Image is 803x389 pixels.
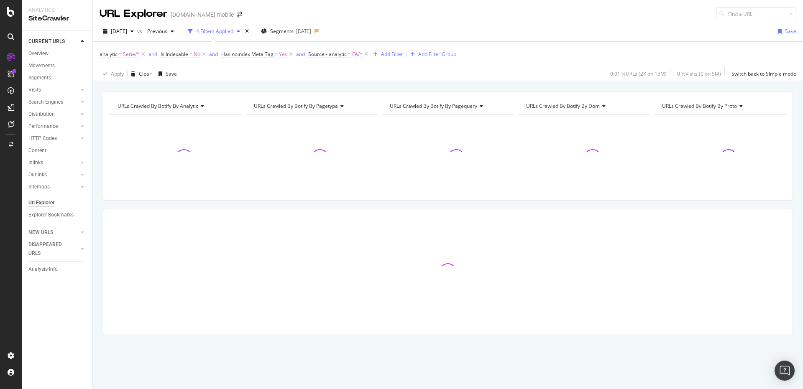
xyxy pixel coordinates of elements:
a: NEW URLS [28,228,78,237]
a: CURRENT URLS [28,37,78,46]
a: DISAPPEARED URLS [28,240,78,258]
div: and [296,51,305,58]
span: = [119,51,122,58]
span: URLs Crawled By Botify By proto [662,102,737,109]
div: and [148,51,157,58]
span: URLs Crawled By Botify By pagetype [254,102,338,109]
button: 4 Filters Applied [184,25,243,38]
div: 0.01 % URLs ( 2K on 13M ) [610,70,667,77]
div: times [243,27,251,36]
div: arrow-right-arrow-left [237,12,242,18]
button: and [296,50,305,58]
div: Performance [28,122,58,131]
div: Visits [28,86,41,94]
div: SiteCrawler [28,14,86,23]
a: Inlinks [28,158,78,167]
span: Source - analytic [308,51,347,58]
button: Save [155,67,177,81]
div: CURRENT URLS [28,37,65,46]
span: Serie/* [123,48,140,60]
div: Explorer Bookmarks [28,211,74,219]
a: Content [28,146,87,155]
a: Visits [28,86,78,94]
a: Overview [28,49,87,58]
a: Sitemaps [28,183,78,191]
div: Sitemaps [28,183,50,191]
span: = [275,51,278,58]
span: URLs Crawled By Botify By analytic [118,102,198,109]
span: Has noindex Meta Tag [221,51,274,58]
span: Is Indexable [161,51,188,58]
div: 0 % Visits ( 0 on 5M ) [677,70,721,77]
h4: URLs Crawled By Botify By pagetype [252,99,371,113]
div: Open Intercom Messenger [775,361,795,381]
a: Segments [28,74,87,82]
div: Distribution [28,110,55,119]
button: and [148,50,157,58]
span: = [189,51,192,58]
div: Add Filter [381,51,403,58]
a: Url Explorer [28,198,87,207]
h4: URLs Crawled By Botify By pagequery [388,99,506,113]
div: Analysis Info [28,265,58,274]
button: Segments[DATE] [258,25,315,38]
button: and [209,50,218,58]
a: Search Engines [28,98,78,107]
a: HTTP Codes [28,134,78,143]
button: Add Filter Group [407,49,456,59]
span: Yes [279,48,287,60]
button: Save [775,25,796,38]
a: Distribution [28,110,78,119]
a: Analysis Info [28,265,87,274]
a: Explorer Bookmarks [28,211,87,219]
span: URLs Crawled By Botify By pagequery [390,102,477,109]
div: Save [166,70,177,77]
div: Switch back to Simple mode [731,70,796,77]
h4: URLs Crawled By Botify By analytic [116,99,234,113]
h4: URLs Crawled By Botify By proto [660,99,779,113]
div: [DATE] [296,28,311,35]
div: Add Filter Group [418,51,456,58]
div: Apply [111,70,124,77]
button: Add Filter [370,49,403,59]
div: HTTP Codes [28,134,57,143]
span: Previous [144,28,167,35]
span: analytic [100,51,118,58]
div: Url Explorer [28,198,54,207]
div: [DOMAIN_NAME] mobile [171,10,234,19]
div: 4 Filters Applied [196,28,233,35]
button: [DATE] [100,25,137,38]
div: Analytics [28,7,86,14]
h4: URLs Crawled By Botify By dom [524,99,643,113]
span: 2025 Aug. 1st [111,28,127,35]
div: NEW URLS [28,228,53,237]
span: = [348,51,351,58]
button: Apply [100,67,124,81]
div: DISAPPEARED URLS [28,240,71,258]
div: Save [785,28,796,35]
div: Clear [139,70,151,77]
div: URL Explorer [100,7,167,21]
a: Outlinks [28,170,78,179]
span: URLs Crawled By Botify By dom [526,102,600,109]
div: Search Engines [28,98,63,107]
div: Overview [28,49,49,58]
span: vs [137,28,144,35]
div: Inlinks [28,158,43,167]
button: Previous [144,25,177,38]
a: Performance [28,122,78,131]
div: Outlinks [28,170,47,179]
div: Segments [28,74,51,82]
div: Content [28,146,46,155]
div: and [209,51,218,58]
button: Clear [128,67,151,81]
a: Movements [28,61,87,70]
input: Find a URL [716,7,796,21]
span: Segments [270,28,294,35]
span: No [194,48,200,60]
div: Movements [28,61,55,70]
button: Switch back to Simple mode [728,67,796,81]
